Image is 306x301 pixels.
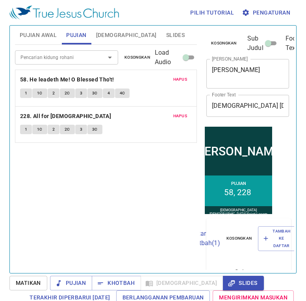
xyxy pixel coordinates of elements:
button: 2C [60,89,75,98]
p: Daftar Khotbah ( 1 ) [188,229,220,248]
span: Sub Judul [247,34,263,53]
span: 1 [25,126,27,133]
div: Daftar Khotbah(1)KosongkanTambah ke Daftar [206,218,291,259]
button: Tambah ke Daftar [258,226,295,251]
button: 1 [20,125,32,134]
span: 3C [92,90,98,97]
span: Tambah ke Daftar [263,228,290,249]
span: 4C [120,90,125,97]
span: Kosongkan [226,235,252,242]
button: 3C [87,89,102,98]
button: 3C [87,125,102,134]
button: Pilih tutorial [187,6,237,20]
button: Pujian [50,276,92,290]
span: Khotbah [98,278,135,288]
span: 1C [37,126,43,133]
p: Pujian [28,56,43,61]
button: Matikan [9,276,47,290]
span: 2 [52,126,55,133]
span: Pengaturan [243,8,290,18]
button: 2 [48,89,59,98]
button: 1C [32,89,47,98]
button: 3 [75,89,87,98]
span: Pujian [56,278,86,288]
button: 3 [75,125,87,134]
button: Kosongkan [120,53,155,62]
button: Hapus [169,75,192,84]
span: 3 [80,126,82,133]
button: 1 [20,89,32,98]
div: [DEMOGRAPHIC_DATA] [DEMOGRAPHIC_DATA] Sejati Lasem [4,83,67,91]
iframe: from-child [203,125,274,216]
b: 58. He leadeth Me! O Blessed Tho't! [20,75,114,85]
button: 4C [115,89,130,98]
span: Load Audio [155,48,181,67]
span: Hapus [173,76,187,83]
button: 4 [103,89,115,98]
span: 4 [108,90,110,97]
span: 3C [92,126,98,133]
textarea: [PERSON_NAME] [212,66,284,81]
span: 1C [37,90,43,97]
span: Hapus [173,113,187,120]
span: Slides [166,30,185,40]
span: 2C [65,90,70,97]
button: Kosongkan [222,234,257,243]
button: Khotbah [92,276,141,290]
span: 1 [25,90,27,97]
span: 2 [52,90,55,97]
span: Pujian [66,30,86,40]
span: Pilih tutorial [190,8,234,18]
button: 58. He leadeth Me! O Blessed Tho't! [20,75,115,85]
span: Kosongkan [211,40,237,47]
li: 228 [34,63,48,72]
span: 3 [80,90,82,97]
span: [DEMOGRAPHIC_DATA] [96,30,157,40]
img: True Jesus Church [9,6,119,20]
button: 2 [48,125,59,134]
button: 228. All for [DEMOGRAPHIC_DATA] [20,111,113,121]
button: 2C [60,125,75,134]
span: Footer Text [286,34,304,53]
button: Hapus [169,111,192,121]
button: Pengaturan [240,6,293,20]
span: Slides [229,278,257,288]
b: 228. All for [DEMOGRAPHIC_DATA] [20,111,111,121]
span: 2C [65,126,70,133]
span: Matikan [16,278,41,288]
button: Open [104,52,115,63]
span: Pujian Awal [20,30,57,40]
button: Slides [223,276,263,290]
span: Kosongkan [124,54,150,61]
li: 58 [21,63,32,72]
button: 1C [32,125,47,134]
button: Kosongkan [206,39,241,48]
